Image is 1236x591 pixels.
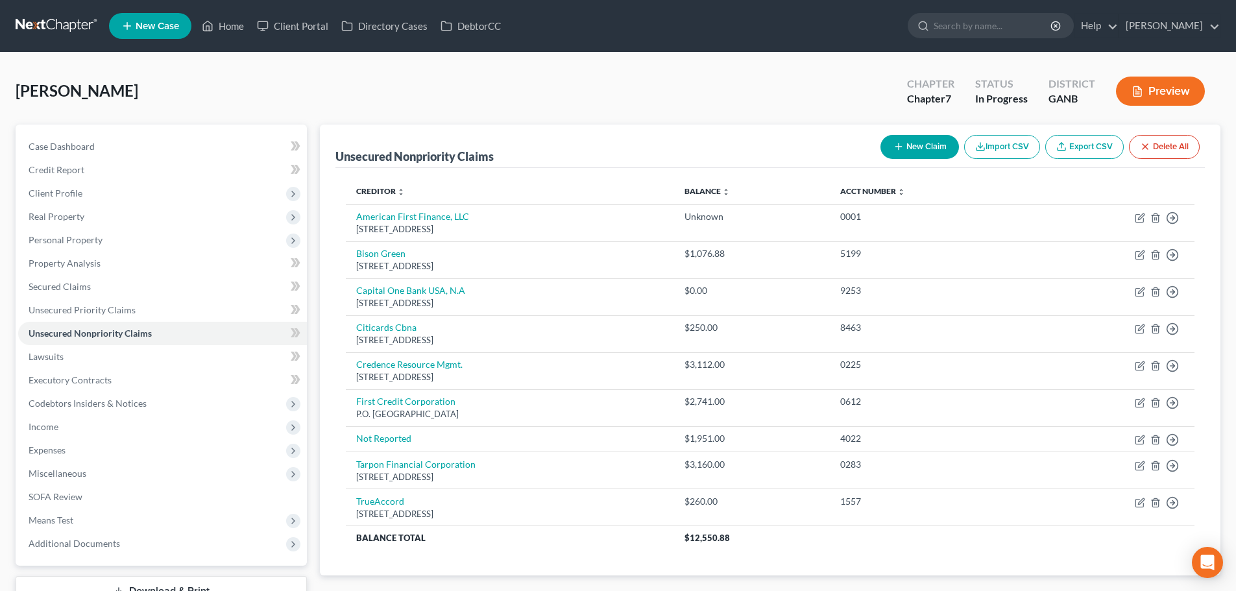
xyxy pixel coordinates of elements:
a: Unsecured Priority Claims [18,298,307,322]
div: 1557 [840,495,1020,508]
div: Chapter [907,77,954,91]
span: Client Profile [29,187,82,199]
div: 0225 [840,358,1020,371]
span: Miscellaneous [29,468,86,479]
button: Import CSV [964,135,1040,159]
a: Unsecured Nonpriority Claims [18,322,307,345]
a: Balance unfold_more [685,186,730,196]
div: Status [975,77,1028,91]
div: 0283 [840,458,1020,471]
div: $260.00 [685,495,819,508]
div: $2,741.00 [685,395,819,408]
input: Search by name... [934,14,1052,38]
a: Home [195,14,250,38]
span: Property Analysis [29,258,101,269]
i: unfold_more [897,188,905,196]
div: 5199 [840,247,1020,260]
a: Lawsuits [18,345,307,368]
a: Credit Report [18,158,307,182]
div: [STREET_ADDRESS] [356,297,664,309]
button: Preview [1116,77,1205,106]
div: 0001 [840,210,1020,223]
div: [STREET_ADDRESS] [356,371,664,383]
div: Chapter [907,91,954,106]
div: [STREET_ADDRESS] [356,508,664,520]
a: Bison Green [356,248,406,259]
div: $3,160.00 [685,458,819,471]
div: [STREET_ADDRESS] [356,471,664,483]
div: GANB [1048,91,1095,106]
a: Export CSV [1045,135,1124,159]
a: Directory Cases [335,14,434,38]
a: [PERSON_NAME] [1119,14,1220,38]
th: Balance Total [346,526,674,549]
span: Lawsuits [29,351,64,362]
i: unfold_more [397,188,405,196]
span: Income [29,421,58,432]
a: DebtorCC [434,14,507,38]
i: unfold_more [722,188,730,196]
span: Credit Report [29,164,84,175]
div: $0.00 [685,284,819,297]
span: [PERSON_NAME] [16,81,138,100]
a: Capital One Bank USA, N.A [356,285,465,296]
div: P.O. [GEOGRAPHIC_DATA] [356,408,664,420]
span: $12,550.88 [685,533,730,543]
a: Tarpon Financial Corporation [356,459,476,470]
div: Unsecured Nonpriority Claims [335,149,494,164]
a: Not Reported [356,433,411,444]
a: Executory Contracts [18,368,307,392]
a: TrueAccord [356,496,404,507]
div: $3,112.00 [685,358,819,371]
span: Case Dashboard [29,141,95,152]
div: [STREET_ADDRESS] [356,260,664,272]
span: New Case [136,21,179,31]
span: Expenses [29,444,66,455]
div: 8463 [840,321,1020,334]
a: First Credit Corporation [356,396,455,407]
div: $1,951.00 [685,432,819,445]
div: 4022 [840,432,1020,445]
a: Creditor unfold_more [356,186,405,196]
div: [STREET_ADDRESS] [356,223,664,235]
span: Executory Contracts [29,374,112,385]
div: 0612 [840,395,1020,408]
span: Unsecured Priority Claims [29,304,136,315]
a: Citicards Cbna [356,322,417,333]
div: [STREET_ADDRESS] [356,334,664,346]
div: In Progress [975,91,1028,106]
div: District [1048,77,1095,91]
a: Help [1074,14,1118,38]
a: American First Finance, LLC [356,211,469,222]
span: Personal Property [29,234,103,245]
span: Codebtors Insiders & Notices [29,398,147,409]
a: Secured Claims [18,275,307,298]
a: SOFA Review [18,485,307,509]
button: Delete All [1129,135,1200,159]
a: Credence Resource Mgmt. [356,359,463,370]
span: Unsecured Nonpriority Claims [29,328,152,339]
div: $250.00 [685,321,819,334]
span: SOFA Review [29,491,82,502]
div: 9253 [840,284,1020,297]
div: $1,076.88 [685,247,819,260]
div: Open Intercom Messenger [1192,547,1223,578]
span: Real Property [29,211,84,222]
a: Acct Number unfold_more [840,186,905,196]
span: Secured Claims [29,281,91,292]
a: Client Portal [250,14,335,38]
span: 7 [945,92,951,104]
button: New Claim [880,135,959,159]
a: Property Analysis [18,252,307,275]
a: Case Dashboard [18,135,307,158]
div: Unknown [685,210,819,223]
span: Additional Documents [29,538,120,549]
span: Means Test [29,514,73,525]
